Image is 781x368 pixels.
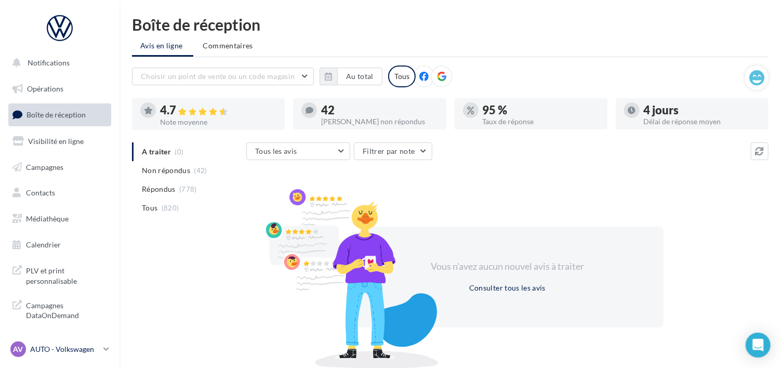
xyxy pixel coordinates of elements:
div: Note moyenne [160,119,276,126]
div: 42 [321,104,438,116]
span: (820) [162,204,179,212]
div: Boîte de réception [132,17,769,32]
div: 4.7 [160,104,276,116]
span: (778) [179,185,197,193]
span: Campagnes DataOnDemand [26,298,107,321]
button: Filtrer par note [354,142,432,160]
div: Taux de réponse [483,118,599,125]
span: Tous [142,203,157,213]
p: AUTO - Volkswagen [30,344,99,354]
button: Notifications [6,52,109,74]
a: Boîte de réception [6,103,113,126]
span: Répondus [142,184,176,194]
span: AV [14,344,23,354]
div: Open Intercom Messenger [746,333,771,358]
a: PLV et print personnalisable [6,259,113,290]
a: Contacts [6,182,113,204]
span: Calendrier [26,240,61,249]
div: Vous n'avez aucun nouvel avis à traiter [418,260,597,273]
a: Visibilité en ligne [6,130,113,152]
div: 95 % [483,104,599,116]
div: [PERSON_NAME] non répondus [321,118,438,125]
a: Médiathèque [6,208,113,230]
a: Campagnes DataOnDemand [6,294,113,325]
div: Tous [388,65,416,87]
button: Au total [337,68,382,85]
button: Au total [320,68,382,85]
button: Tous les avis [246,142,350,160]
a: Campagnes [6,156,113,178]
span: Médiathèque [26,214,69,223]
span: Campagnes [26,162,63,171]
div: 4 jours [644,104,760,116]
span: Visibilité en ligne [28,137,84,146]
a: AV AUTO - Volkswagen [8,339,111,359]
button: Consulter tous les avis [465,282,550,294]
a: Calendrier [6,234,113,256]
span: Choisir un point de vente ou un code magasin [141,72,295,81]
span: Notifications [28,58,70,67]
span: Boîte de réception [27,110,86,119]
span: Non répondus [142,165,190,176]
span: Commentaires [203,41,253,51]
span: Contacts [26,188,55,197]
span: Tous les avis [255,147,297,155]
span: PLV et print personnalisable [26,264,107,286]
button: Choisir un point de vente ou un code magasin [132,68,314,85]
div: Délai de réponse moyen [644,118,760,125]
a: Opérations [6,78,113,100]
span: (42) [194,166,207,175]
span: Opérations [27,84,63,93]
